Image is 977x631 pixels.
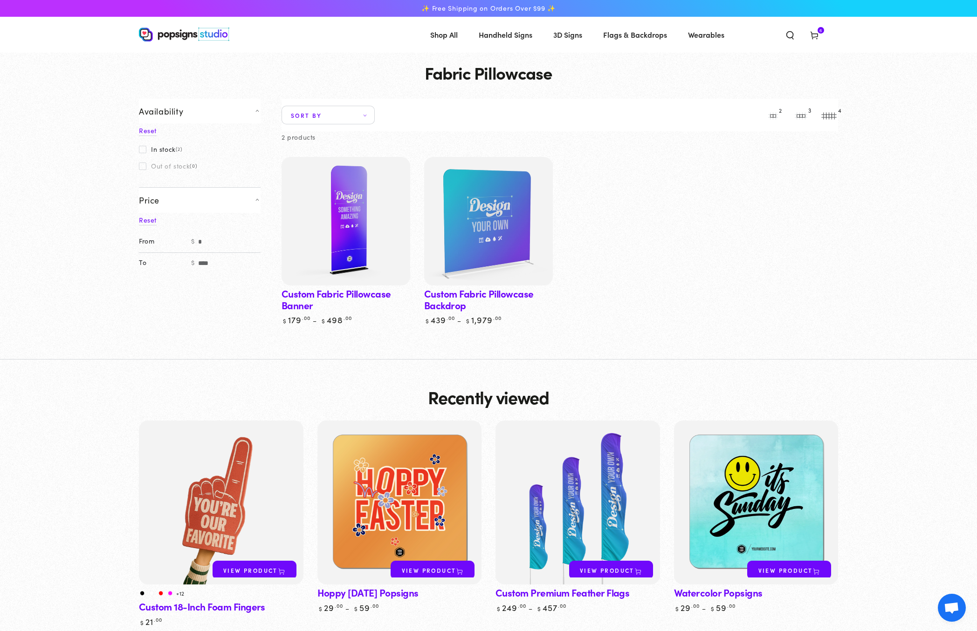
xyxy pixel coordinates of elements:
[472,22,539,47] a: Handheld Signs
[187,252,199,273] span: $
[139,421,303,585] a: Custom 18-Inch Foam FingersCustom 18-Inch Foam Fingers
[282,157,410,285] img: Custom Fabric Pillowcase Banner
[139,215,157,225] a: Reset
[282,131,316,143] p: 2 products
[681,22,731,47] a: Wearables
[423,22,465,47] a: Shop All
[139,99,261,123] summary: Availability
[553,28,582,41] span: 3D Signs
[424,157,553,285] img: Custom Fabric Pillowcase Backdrop
[139,187,261,212] summary: Price
[317,421,482,585] a: Hoppy Easter PopsignsHoppy Easter Popsigns
[596,22,674,47] a: Flags & Backdrops
[546,22,589,47] a: 3D Signs
[430,28,458,41] span: Shop All
[190,163,197,169] span: (0)
[176,146,183,152] span: (2)
[139,231,187,252] label: From
[391,561,475,579] a: View product
[428,387,549,407] h2: Recently viewed
[791,106,810,124] button: 3
[213,561,296,579] a: View product
[569,561,653,579] a: View product
[603,28,667,41] span: Flags & Backdrops
[688,28,724,41] span: Wearables
[421,4,556,13] span: ✨ Free Shipping on Orders Over $99 ✨
[764,106,782,124] button: 2
[187,231,199,252] span: $
[282,106,375,124] summary: Sort by
[176,590,185,597] a: +12
[139,145,183,153] label: In stock
[479,28,532,41] span: Handheld Signs
[139,252,187,273] label: To
[674,421,839,585] a: Watercolor PopsignsWatercolor Popsigns
[938,594,966,622] div: Open chat
[819,27,822,34] span: 6
[139,162,197,170] label: Out of stock
[139,126,157,136] a: Reset
[495,421,660,585] a: Custom Premium Feather FlagsCustom Premium Feather Flags
[778,24,802,45] summary: Search our site
[747,561,831,579] a: View product
[139,106,183,116] span: Availability
[139,195,159,205] span: Price
[139,63,838,82] h1: Fabric Pillowcase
